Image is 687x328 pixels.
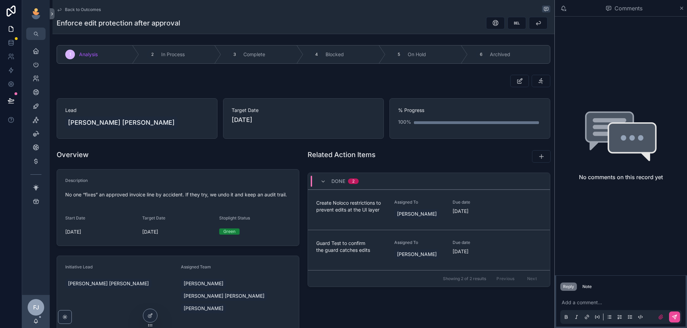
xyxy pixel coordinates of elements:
[232,115,252,125] p: [DATE]
[68,118,175,127] span: [PERSON_NAME] [PERSON_NAME]
[233,52,236,57] span: 3
[69,52,71,57] span: 1
[33,303,39,311] span: FJ
[184,280,223,287] span: [PERSON_NAME]
[480,52,482,57] span: 6
[184,293,264,299] span: [PERSON_NAME] [PERSON_NAME]
[65,191,291,198] p: No one “fixes” an approved invoice line by accident. If they try, we undo it and keep an audit tr...
[181,291,267,301] a: [PERSON_NAME] [PERSON_NAME]
[65,7,101,12] span: Back to Outcomes
[30,8,41,19] img: App logo
[308,189,550,230] a: Create Noloco restrictions to prevent edits at the UI layerAssigned To[PERSON_NAME]Due date[DATE]
[394,199,444,205] span: Assigned To
[184,305,223,312] span: [PERSON_NAME]
[308,150,376,160] h1: Related Action Items
[615,4,642,12] span: Comments
[243,51,265,58] span: Complete
[394,240,444,245] span: Assigned To
[65,228,137,235] span: [DATE]
[331,178,345,185] span: Done
[579,173,663,181] h2: No comments on this record yet
[65,107,209,114] span: Lead
[181,304,226,313] a: [PERSON_NAME]
[308,230,550,270] a: Guard Test to confirm the guard catches editsAssigned To[PERSON_NAME]Due date[DATE]
[22,40,50,216] div: scrollable content
[316,240,386,254] span: Guard Test to confirm the guard catches edits
[560,283,577,291] button: Reply
[397,251,437,258] span: [PERSON_NAME]
[580,283,594,291] button: Note
[57,18,180,28] h1: Enforce edit protection after approval
[65,264,93,269] span: Initiative Lead
[65,178,88,183] span: Description
[408,51,426,58] span: On Hold
[453,208,468,215] p: [DATE]
[582,284,592,289] div: Note
[398,115,411,129] div: 100%
[397,211,437,217] span: [PERSON_NAME]
[79,51,98,58] span: Analysis
[453,199,503,205] span: Due date
[57,7,101,12] a: Back to Outcomes
[315,52,318,57] span: 4
[142,215,165,221] span: Target Date
[453,248,468,255] p: [DATE]
[316,199,386,213] span: Create Noloco restrictions to prevent edits at the UI layer
[453,240,503,245] span: Due date
[232,107,375,114] span: Target Date
[151,52,154,57] span: 2
[490,51,510,58] span: Archived
[65,279,152,288] a: [PERSON_NAME] [PERSON_NAME]
[181,279,226,288] a: [PERSON_NAME]
[161,51,185,58] span: In Process
[68,280,149,287] span: [PERSON_NAME] [PERSON_NAME]
[326,51,344,58] span: Blocked
[57,150,89,160] h1: Overview
[65,215,85,221] span: Start Date
[398,107,542,114] span: % Progress
[443,276,486,281] span: Showing 2 of 2 results
[65,116,177,129] a: [PERSON_NAME] [PERSON_NAME]
[352,178,355,184] div: 2
[398,52,400,57] span: 5
[142,228,214,235] span: [DATE]
[394,249,439,259] a: [PERSON_NAME]
[219,215,250,221] span: Stoplight Status
[181,264,211,269] span: Assigned Team
[223,228,235,235] div: Green
[394,209,439,219] a: [PERSON_NAME]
